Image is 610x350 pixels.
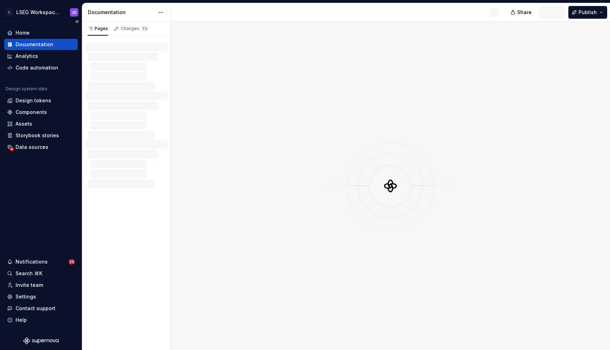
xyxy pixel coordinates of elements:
[16,41,53,48] div: Documentation
[16,53,38,60] div: Analytics
[141,26,148,31] span: 72
[4,303,78,314] button: Contact support
[16,316,27,324] div: Help
[88,9,155,16] div: Documentation
[5,8,13,17] div: L
[88,26,108,31] div: Pages
[68,259,75,265] span: 25
[4,314,78,326] button: Help
[4,107,78,118] a: Components
[16,144,48,151] div: Data sources
[517,9,532,16] span: Share
[16,258,48,265] div: Notifications
[4,291,78,302] a: Settings
[4,268,78,279] button: Search ⌘K
[16,64,58,71] div: Code automation
[16,282,43,289] div: Invite team
[4,130,78,141] a: Storybook stories
[16,9,61,16] div: LSEG Workspace Design System
[507,6,536,19] button: Share
[4,50,78,62] a: Analytics
[579,9,597,16] span: Publish
[16,293,36,300] div: Settings
[121,26,148,31] div: Changes
[16,270,42,277] div: Search ⌘K
[4,256,78,267] button: Notifications25
[16,132,59,139] div: Storybook stories
[72,17,82,26] button: Collapse sidebar
[4,118,78,129] a: Assets
[6,86,47,92] div: Design system data
[16,29,30,36] div: Home
[16,109,47,116] div: Components
[16,120,32,127] div: Assets
[23,337,59,344] svg: Supernova Logo
[4,95,78,106] a: Design tokens
[568,6,607,19] button: Publish
[4,62,78,73] a: Code automation
[4,39,78,50] a: Documentation
[1,5,80,20] button: LLSEG Workspace Design SystemJD
[72,10,77,15] div: JD
[4,141,78,153] a: Data sources
[4,279,78,291] a: Invite team
[16,97,51,104] div: Design tokens
[4,27,78,38] a: Home
[16,305,55,312] div: Contact support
